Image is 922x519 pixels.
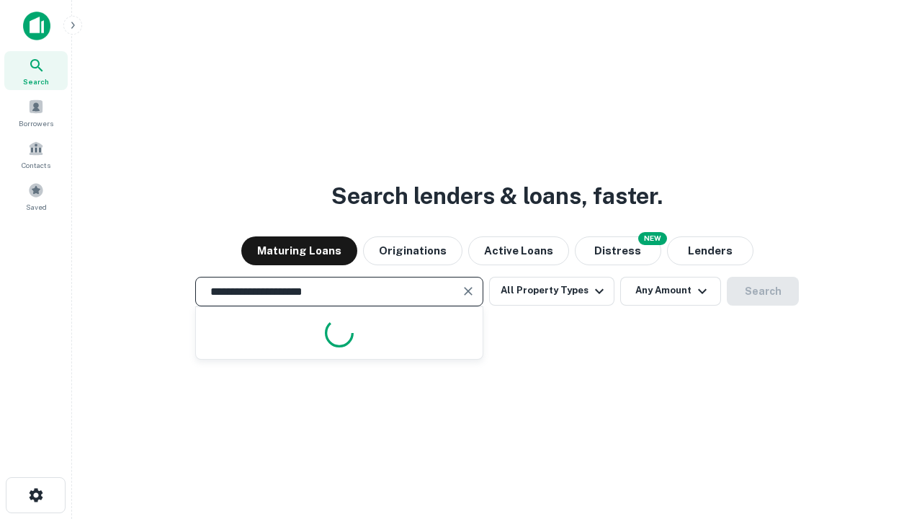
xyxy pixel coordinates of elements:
a: Borrowers [4,93,68,132]
span: Borrowers [19,117,53,129]
a: Saved [4,177,68,216]
button: Search distressed loans with lien and other non-mortgage details. [575,236,661,265]
a: Search [4,51,68,90]
span: Search [23,76,49,87]
div: NEW [638,232,667,245]
button: All Property Types [489,277,614,306]
iframe: Chat Widget [850,404,922,473]
button: Active Loans [468,236,569,265]
button: Lenders [667,236,753,265]
button: Any Amount [620,277,721,306]
h3: Search lenders & loans, faster. [331,179,663,213]
button: Originations [363,236,462,265]
span: Saved [26,201,47,213]
button: Maturing Loans [241,236,357,265]
button: Clear [458,281,478,301]
a: Contacts [4,135,68,174]
span: Contacts [22,159,50,171]
img: capitalize-icon.png [23,12,50,40]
